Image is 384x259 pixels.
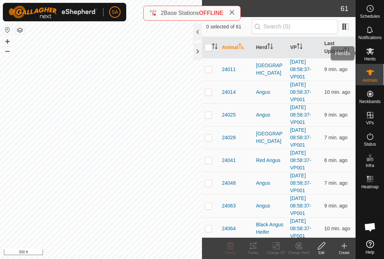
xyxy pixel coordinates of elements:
[3,37,12,46] button: +
[290,195,311,216] a: [DATE] 08:58:37-VP001
[333,250,356,255] div: Create
[341,3,348,14] span: 61
[310,250,333,255] div: Edit
[265,250,287,255] div: Change VP
[361,185,379,189] span: Heatmap
[206,23,252,31] span: 0 selected of 61
[297,44,303,50] p-sorticon: Activate to sort
[256,157,284,164] div: Red Angus
[242,250,265,255] div: Tracks
[324,66,347,72] span: Sep 27, 2025 at 7:00 AM
[324,226,350,231] span: Sep 27, 2025 at 6:59 AM
[222,225,236,232] span: 24064
[108,250,129,256] a: Contact Us
[359,99,380,104] span: Neckbands
[324,203,347,209] span: Sep 27, 2025 at 7:00 AM
[206,4,341,13] h2: Animals
[164,10,199,16] span: Base Stations
[290,173,311,193] a: [DATE] 08:58:37-VP001
[252,19,338,34] input: Search (S)
[366,250,374,254] span: Help
[256,111,284,119] div: Angus
[287,37,321,58] th: VP
[256,88,284,96] div: Angus
[253,37,287,58] th: Herd
[362,78,378,82] span: Animals
[112,9,118,16] span: SA
[225,251,236,255] span: Delete
[344,48,350,54] p-sorticon: Activate to sort
[9,6,97,18] img: Gallagher Logo
[239,44,244,50] p-sorticon: Activate to sort
[73,250,100,256] a: Privacy Policy
[360,14,380,18] span: Schedules
[364,57,375,61] span: Herds
[324,89,350,95] span: Sep 27, 2025 at 6:59 AM
[358,36,382,40] span: Notifications
[222,88,236,96] span: 24014
[256,130,284,145] div: [GEOGRAPHIC_DATA]
[359,216,381,238] div: Open chat
[324,157,347,163] span: Sep 27, 2025 at 7:03 AM
[199,10,223,16] span: OFFLINE
[290,218,311,239] a: [DATE] 08:58:37-VP001
[324,112,347,118] span: Sep 27, 2025 at 7:00 AM
[324,180,347,186] span: Sep 27, 2025 at 7:02 AM
[290,127,311,148] a: [DATE] 08:58:37-VP001
[366,121,374,125] span: VPs
[222,179,236,187] span: 24048
[364,142,376,146] span: Status
[161,10,164,16] span: 2
[256,202,284,210] div: Angus
[222,157,236,164] span: 24041
[356,237,384,257] a: Help
[222,202,236,210] span: 24063
[256,179,284,187] div: Angus
[212,44,218,50] p-sorticon: Activate to sort
[256,221,284,236] div: Black Angus Heifer
[16,26,24,34] button: Map Layers
[321,37,356,58] th: Last Updated
[290,150,311,171] a: [DATE] 08:58:37-VP001
[3,26,12,34] button: Reset Map
[3,47,12,55] button: –
[290,104,311,125] a: [DATE] 08:58:37-VP001
[366,163,374,168] span: Infra
[219,37,253,58] th: Animal
[287,250,310,255] div: Change Herd
[290,59,311,80] a: [DATE] 08:58:37-VP001
[222,66,236,73] span: 24011
[290,82,311,102] a: [DATE] 08:58:37-VP001
[256,62,284,77] div: [GEOGRAPHIC_DATA]
[222,134,236,141] span: 24028
[324,135,347,140] span: Sep 27, 2025 at 7:02 AM
[222,111,236,119] span: 24025
[267,44,273,50] p-sorticon: Activate to sort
